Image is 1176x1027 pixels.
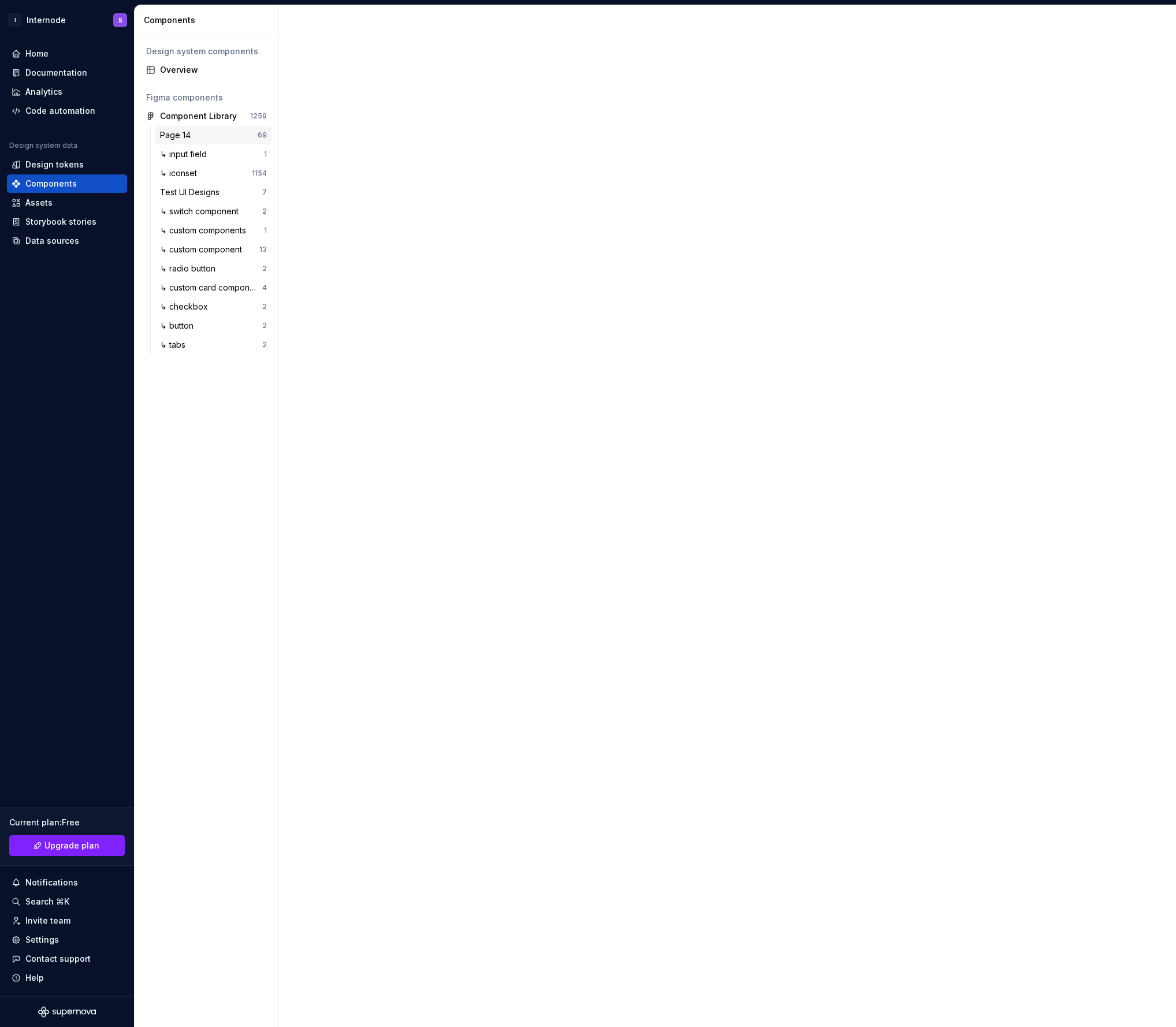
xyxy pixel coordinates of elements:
div: ↳ input field [160,148,211,160]
div: ↳ radio button [160,263,220,274]
div: Test UI Designs [160,187,224,198]
div: I [8,13,22,27]
a: Overview [142,61,271,79]
a: ↳ switch component2 [155,202,271,221]
div: Component Library [160,110,237,122]
div: 4 [262,283,267,292]
div: Design tokens [25,159,84,170]
div: 13 [259,245,267,254]
div: Invite team [25,915,70,926]
button: Contact support [7,950,127,968]
div: 7 [262,188,267,197]
a: Invite team [7,911,127,930]
div: 1 [264,226,267,235]
div: 2 [262,264,267,273]
div: Components [25,178,77,189]
div: Overview [160,64,267,76]
a: Data sources [7,232,127,250]
div: Documentation [25,67,87,79]
a: ↳ custom components1 [155,221,271,240]
div: 1259 [250,111,267,121]
div: Help [25,972,44,984]
a: Analytics [7,83,127,101]
div: Current plan : Free [9,817,125,828]
div: S [118,16,122,25]
div: Analytics [25,86,62,98]
a: ↳ button2 [155,317,271,335]
div: 1 [264,150,267,159]
div: Notifications [25,877,78,888]
a: Component Library1259 [142,107,271,125]
div: ↳ iconset [160,168,202,179]
a: ↳ custom card components4 [155,278,271,297]
a: ↳ custom component13 [155,240,271,259]
a: Components [7,174,127,193]
div: 69 [258,131,267,140]
span: Upgrade plan [44,840,99,851]
a: Code automation [7,102,127,120]
div: Data sources [25,235,79,247]
div: Search ⌘K [25,896,69,907]
a: ↳ input field1 [155,145,271,163]
a: Storybook stories [7,213,127,231]
a: ↳ radio button2 [155,259,271,278]
div: Assets [25,197,53,209]
div: ↳ custom components [160,225,251,236]
div: Storybook stories [25,216,96,228]
div: Page 14 [160,129,195,141]
div: 1154 [252,169,267,178]
a: Test UI Designs7 [155,183,271,202]
div: 2 [262,340,267,349]
div: ↳ switch component [160,206,243,217]
button: Help [7,969,127,987]
div: ↳ custom component [160,244,247,255]
div: ↳ checkbox [160,301,213,312]
div: 2 [262,302,267,311]
a: Design tokens [7,155,127,174]
div: Components [144,14,274,26]
button: Upgrade plan [9,835,125,856]
a: Home [7,44,127,63]
a: ↳ iconset1154 [155,164,271,183]
div: Design system components [146,46,267,57]
a: Assets [7,194,127,212]
div: 2 [262,207,267,216]
div: ↳ tabs [160,339,190,351]
div: 2 [262,321,267,330]
svg: Supernova Logo [38,1006,96,1018]
div: Home [25,48,49,59]
a: Documentation [7,64,127,82]
div: Code automation [25,105,95,117]
div: Settings [25,934,59,946]
button: IInternodeS [2,8,132,32]
div: Internode [27,14,66,26]
a: Settings [7,931,127,949]
button: Notifications [7,873,127,892]
a: Page 1469 [155,126,271,144]
div: Figma components [146,92,267,103]
a: ↳ checkbox2 [155,297,271,316]
button: Search ⌘K [7,892,127,911]
div: Contact support [25,953,91,965]
div: ↳ custom card components [160,282,262,293]
div: Design system data [9,141,77,150]
div: ↳ button [160,320,198,332]
a: ↳ tabs2 [155,336,271,354]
